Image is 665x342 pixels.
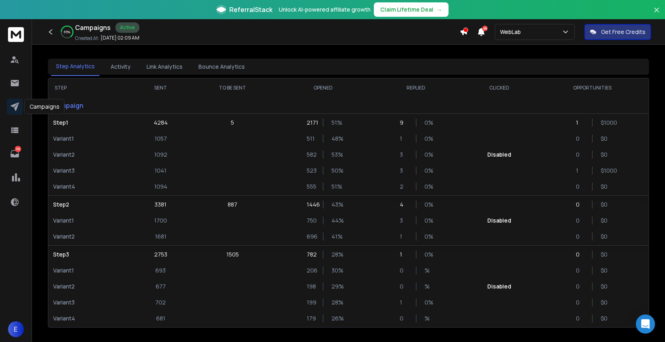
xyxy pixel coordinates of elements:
[332,217,339,225] p: 44 %
[425,119,433,127] p: 0 %
[307,251,315,258] p: 782
[601,282,609,290] p: $ 0
[332,282,339,290] p: 29 %
[307,183,315,191] p: 555
[400,135,408,143] p: 1
[75,35,99,42] p: Created At:
[425,167,433,175] p: 0 %
[651,5,662,24] button: Close banner
[425,183,433,191] p: 0 %
[332,183,339,191] p: 51 %
[75,23,111,32] h1: Campaigns
[576,135,584,143] p: 0
[53,298,128,306] p: Variant 3
[307,119,315,127] p: 2171
[154,183,167,191] p: 1094
[601,167,609,175] p: $ 1000
[601,28,645,36] p: Get Free Credits
[332,233,339,241] p: 41 %
[636,314,655,334] div: Open Intercom Messenger
[400,183,408,191] p: 2
[601,314,609,322] p: $ 0
[133,78,189,97] th: SENT
[156,282,166,290] p: 677
[487,282,511,290] p: Disabled
[400,282,408,290] p: 0
[332,201,339,209] p: 43 %
[601,233,609,241] p: $ 0
[400,151,408,159] p: 3
[48,78,133,97] th: STEP
[53,251,128,258] p: Step 3
[189,78,277,97] th: TO BE SENT
[155,201,167,209] p: 3381
[425,314,433,322] p: %
[53,282,128,290] p: Variant 2
[576,251,584,258] p: 0
[576,119,584,127] p: 1
[425,298,433,306] p: 0 %
[601,151,609,159] p: $ 0
[307,201,315,209] p: 1446
[155,266,166,274] p: 693
[576,266,584,274] p: 0
[307,135,315,143] p: 511
[400,251,408,258] p: 1
[332,298,339,306] p: 28 %
[51,58,99,76] button: Step Analytics
[601,135,609,143] p: $ 0
[332,167,339,175] p: 50 %
[155,135,167,143] p: 1057
[53,217,128,225] p: Variant 1
[155,167,167,175] p: 1041
[231,119,234,127] p: 5
[576,201,584,209] p: 0
[15,146,21,152] p: 116
[400,266,408,274] p: 0
[53,135,128,143] p: Variant 1
[601,266,609,274] p: $ 0
[400,233,408,241] p: 1
[8,321,24,337] button: E
[332,266,339,274] p: 30 %
[307,151,315,159] p: 582
[106,58,135,76] button: Activity
[482,26,488,31] span: 46
[332,314,339,322] p: 26 %
[601,201,609,209] p: $ 0
[53,233,128,241] p: Variant 2
[487,151,511,159] p: Disabled
[463,78,536,97] th: CLICKED
[53,167,128,175] p: Variant 3
[437,6,442,14] span: →
[155,233,167,241] p: 1681
[369,78,463,97] th: REPLIED
[601,183,609,191] p: $ 0
[307,217,315,225] p: 750
[48,97,133,113] p: Campaign
[7,146,23,162] a: 116
[536,78,649,97] th: OPPORTUNITIES
[115,22,139,33] div: Active
[154,251,167,258] p: 2753
[400,201,408,209] p: 4
[400,217,408,225] p: 3
[228,201,237,209] p: 887
[400,119,408,127] p: 9
[374,2,449,17] button: Claim Lifetime Deal→
[53,151,128,159] p: Variant 2
[142,58,187,76] button: Link Analytics
[156,314,165,322] p: 681
[332,151,339,159] p: 53 %
[425,151,433,159] p: 0 %
[576,233,584,241] p: 0
[101,35,139,41] p: [DATE] 02:09 AM
[400,298,408,306] p: 1
[307,298,315,306] p: 199
[194,58,250,76] button: Bounce Analytics
[307,314,315,322] p: 179
[276,78,369,97] th: OPENED
[279,6,371,14] p: Unlock AI-powered affiliate growth
[425,201,433,209] p: 0 %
